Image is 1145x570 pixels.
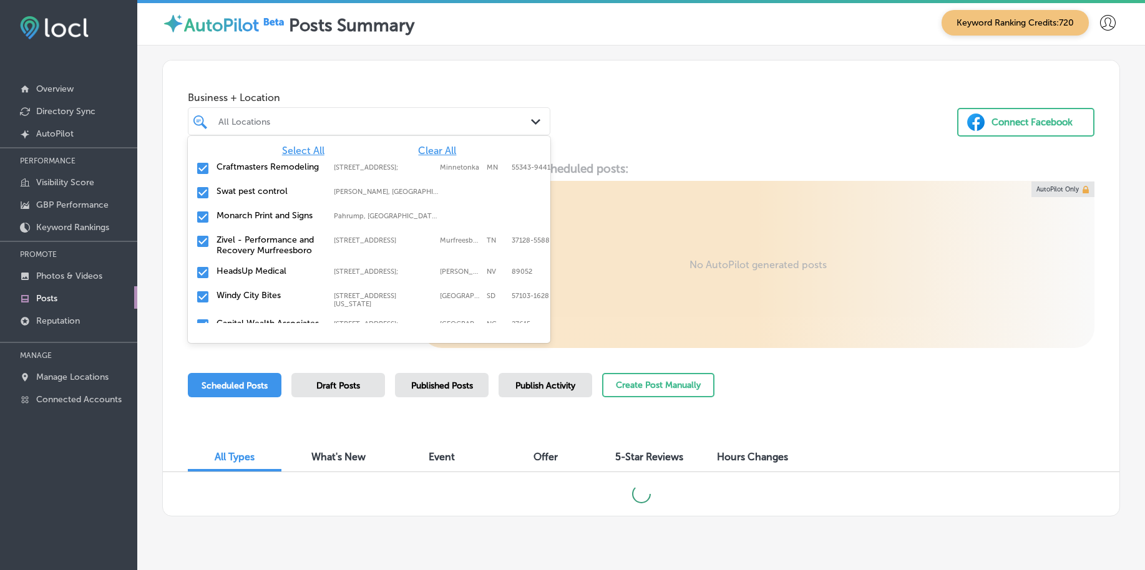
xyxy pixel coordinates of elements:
[334,292,434,308] label: 114 N Indiana Ave
[534,451,558,463] span: Offer
[36,293,57,304] p: Posts
[512,320,530,328] label: 27615
[217,210,321,221] label: Monarch Print and Signs
[217,162,321,172] label: Craftmasters Remodeling
[512,268,532,276] label: 89052
[36,316,80,326] p: Reputation
[217,318,321,339] label: Capital Wealth Associates, LLC.
[512,236,550,244] label: 37128-5588
[289,15,414,36] label: Posts Summary
[334,163,434,171] label: 12800 Whitewater Dr Suite 100;
[429,451,455,463] span: Event
[36,222,109,233] p: Keyword Rankings
[36,200,109,210] p: GBP Performance
[217,234,321,256] label: Zivel - Performance and Recovery Murfreesboro
[20,16,89,39] img: fda3e92497d09a02dc62c9cd864e3231.png
[992,113,1073,132] div: Connect Facebook
[440,268,480,276] label: Henderson
[184,15,259,36] label: AutoPilot
[36,128,74,139] p: AutoPilot
[440,163,480,171] label: Minnetonka
[512,292,549,308] label: 57103-1628
[217,266,321,276] label: HeadsUp Medical
[411,380,473,391] span: Published Posts
[615,451,683,463] span: 5-Star Reviews
[334,236,434,244] label: 1144 Fortress Blvd Suite E
[602,373,714,397] button: Create Post Manually
[36,271,102,281] p: Photos & Videos
[334,188,439,196] label: Gilliam, LA, USA | Hosston, LA, USA | Eastwood, LA, USA | Blanchard, LA, USA | Shreveport, LA, US...
[942,10,1089,36] span: Keyword Ranking Credits: 720
[36,394,122,405] p: Connected Accounts
[512,163,550,171] label: 55343-9441
[334,212,439,220] label: Pahrump, NV, USA | Whitney, NV, USA | Mesquite, NV, USA | Paradise, NV, USA | Henderson, NV, USA ...
[217,186,321,196] label: Swat pest control
[259,15,289,28] img: Beta
[215,451,255,463] span: All Types
[418,145,456,157] span: Clear All
[334,320,434,328] label: 8319 Six Forks Rd ste 105;
[311,451,366,463] span: What's New
[36,372,109,382] p: Manage Locations
[36,106,95,117] p: Directory Sync
[36,84,74,94] p: Overview
[36,177,94,188] p: Visibility Score
[162,12,184,34] img: autopilot-icon
[487,163,505,171] label: MN
[218,116,532,127] div: All Locations
[440,292,480,308] label: Sioux Falls
[316,380,360,391] span: Draft Posts
[515,380,575,391] span: Publish Activity
[717,451,788,463] span: Hours Changes
[282,145,324,157] span: Select All
[487,320,505,328] label: NC
[217,290,321,301] label: Windy City Bites
[440,236,480,244] label: Murfreesboro
[440,320,480,328] label: Raleigh
[487,268,505,276] label: NV
[487,236,505,244] label: TN
[487,292,505,308] label: SD
[202,380,268,391] span: Scheduled Posts
[334,268,434,276] label: 2610 W Horizon Ridge Pkwy #103;
[957,108,1094,137] button: Connect Facebook
[188,92,550,104] span: Business + Location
